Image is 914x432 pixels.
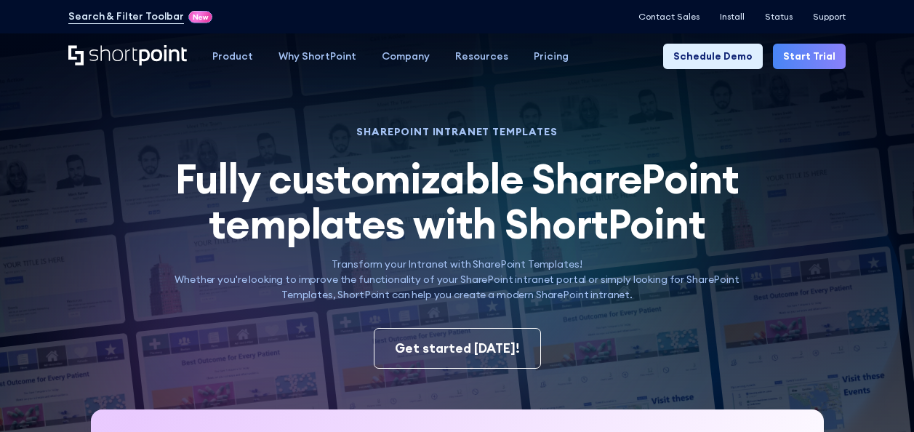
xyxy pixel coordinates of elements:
[720,12,745,22] a: Install
[68,9,184,24] a: Search & Filter Toolbar
[278,49,356,64] div: Why ShortPoint
[765,12,793,22] a: Status
[443,44,521,69] a: Resources
[395,339,520,358] div: Get started [DATE]!
[521,44,582,69] a: Pricing
[663,44,763,69] a: Schedule Demo
[159,127,755,136] h1: SHAREPOINT INTRANET TEMPLATES
[212,49,253,64] div: Product
[534,49,569,64] div: Pricing
[159,257,755,303] p: Transform your Intranet with SharePoint Templates! Whether you're looking to improve the function...
[773,44,846,69] a: Start Trial
[266,44,369,69] a: Why ShortPoint
[382,49,430,64] div: Company
[200,44,266,69] a: Product
[638,12,699,22] a: Contact Sales
[175,153,739,249] span: Fully customizable SharePoint templates with ShortPoint
[369,44,443,69] a: Company
[813,12,846,22] a: Support
[455,49,508,64] div: Resources
[374,328,541,369] a: Get started [DATE]!
[68,45,187,67] a: Home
